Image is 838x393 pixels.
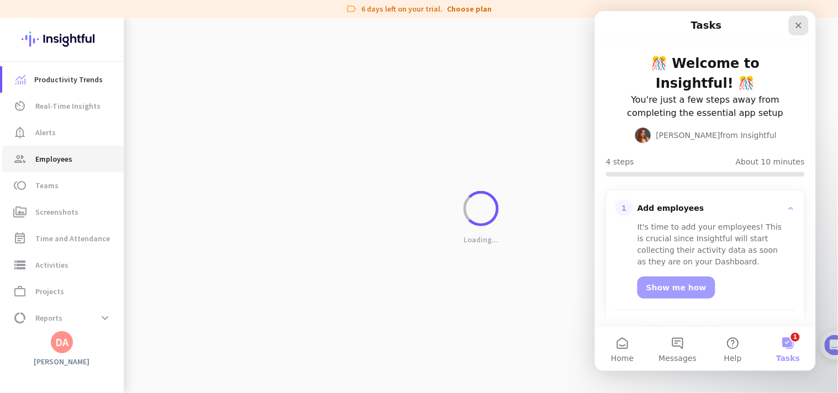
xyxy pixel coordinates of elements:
[55,337,68,348] div: DA
[35,126,56,139] span: Alerts
[35,179,59,192] span: Teams
[13,179,27,192] i: toll
[13,126,27,139] i: notification_important
[2,172,124,199] a: tollTeams
[2,252,124,278] a: storageActivities
[2,225,124,252] a: event_noteTime and Attendance
[447,3,492,14] a: Choose plan
[34,73,103,86] span: Productivity Trends
[13,258,27,272] i: storage
[15,75,25,84] img: menu-item
[2,278,124,305] a: work_outlineProjects
[2,93,124,119] a: av_timerReal-Time Insights
[13,99,27,113] i: av_timer
[95,308,115,328] button: expand_more
[35,205,78,219] span: Screenshots
[35,152,72,166] span: Employees
[13,285,27,298] i: work_outline
[2,66,124,93] a: menu-itemProductivity Trends
[2,119,124,146] a: notification_importantAlerts
[2,305,124,331] a: data_usageReportsexpand_more
[346,3,357,14] i: label
[35,99,101,113] span: Real-Time Insights
[35,258,68,272] span: Activities
[2,146,124,172] a: groupEmployees
[13,311,27,325] i: data_usage
[13,232,27,245] i: event_note
[35,232,110,245] span: Time and Attendance
[2,199,124,225] a: perm_mediaScreenshots
[13,205,27,219] i: perm_media
[22,18,102,61] img: Insightful logo
[595,11,816,371] iframe: Intercom live chat
[35,311,62,325] span: Reports
[463,235,498,245] p: Loading...
[13,152,27,166] i: group
[35,285,64,298] span: Projects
